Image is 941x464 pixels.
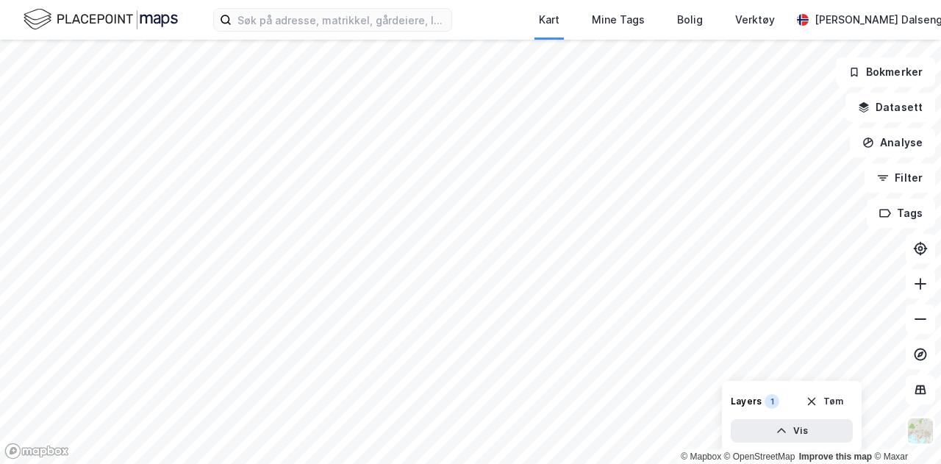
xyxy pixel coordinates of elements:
button: Bokmerker [836,57,935,87]
div: Mine Tags [592,11,645,29]
button: Datasett [845,93,935,122]
img: logo.f888ab2527a4732fd821a326f86c7f29.svg [24,7,178,32]
div: Layers [731,396,762,407]
div: Bolig [677,11,703,29]
iframe: Chat Widget [867,393,941,464]
input: Søk på adresse, matrikkel, gårdeiere, leietakere eller personer [232,9,451,31]
div: Kart [539,11,559,29]
a: Mapbox homepage [4,443,69,460]
div: Kontrollprogram for chat [867,393,941,464]
button: Vis [731,419,853,443]
button: Tags [867,199,935,228]
a: Improve this map [799,451,872,462]
div: Verktøy [735,11,775,29]
button: Filter [865,163,935,193]
button: Analyse [850,128,935,157]
div: 1 [765,394,779,409]
a: Mapbox [681,451,721,462]
a: OpenStreetMap [724,451,795,462]
button: Tøm [796,390,853,413]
